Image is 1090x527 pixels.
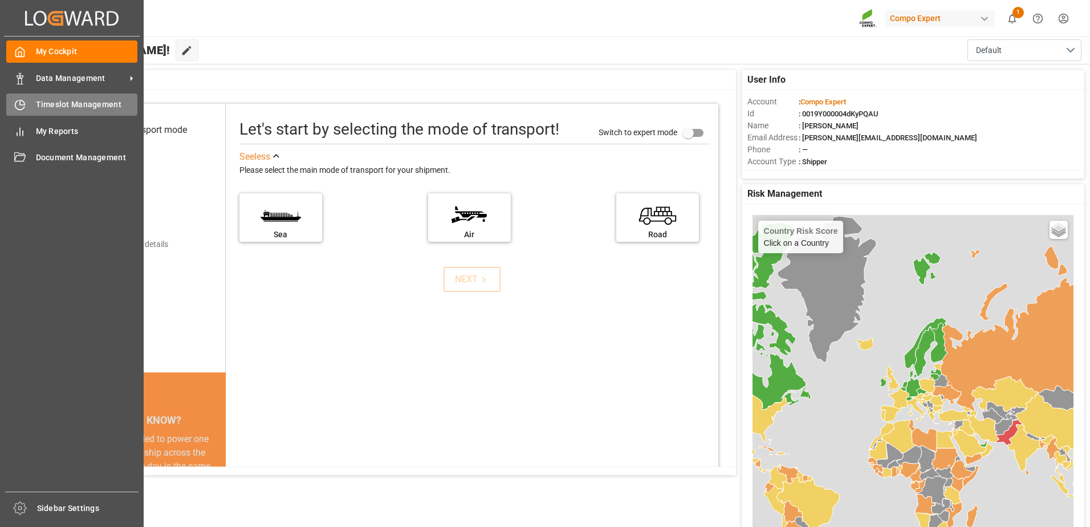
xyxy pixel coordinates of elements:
[455,273,490,286] div: NEXT
[36,72,126,84] span: Data Management
[747,156,799,168] span: Account Type
[47,39,170,61] span: Hello [PERSON_NAME]!
[799,98,846,106] span: :
[747,144,799,156] span: Phone
[1050,221,1068,239] a: Layers
[885,7,999,29] button: Compo Expert
[1025,6,1051,31] button: Help Center
[747,120,799,132] span: Name
[799,110,878,118] span: : 0019Y000004dKyPQAU
[434,229,505,241] div: Air
[747,96,799,108] span: Account
[599,127,677,136] span: Switch to expert mode
[239,164,710,177] div: Please select the main mode of transport for your shipment.
[6,40,137,63] a: My Cockpit
[37,502,139,514] span: Sidebar Settings
[859,9,877,29] img: Screenshot%202023-09-29%20at%2010.02.21.png_1712312052.png
[97,238,168,250] div: Add shipping details
[999,6,1025,31] button: show 1 new notifications
[747,187,822,201] span: Risk Management
[36,152,138,164] span: Document Management
[6,94,137,116] a: Timeslot Management
[239,117,559,141] div: Let's start by selecting the mode of transport!
[799,157,827,166] span: : Shipper
[799,145,808,154] span: : —
[1012,7,1024,18] span: 1
[239,150,270,164] div: See less
[6,147,137,169] a: Document Management
[245,229,316,241] div: Sea
[36,46,138,58] span: My Cockpit
[800,98,846,106] span: Compo Expert
[622,229,693,241] div: Road
[764,226,838,248] div: Click on a Country
[36,99,138,111] span: Timeslot Management
[885,10,995,27] div: Compo Expert
[444,267,501,292] button: NEXT
[6,120,137,142] a: My Reports
[747,132,799,144] span: Email Address
[799,121,859,130] span: : [PERSON_NAME]
[967,39,1081,61] button: open menu
[764,226,838,236] h4: Country Risk Score
[976,44,1002,56] span: Default
[799,133,977,142] span: : [PERSON_NAME][EMAIL_ADDRESS][DOMAIN_NAME]
[747,108,799,120] span: Id
[36,125,138,137] span: My Reports
[747,73,786,87] span: User Info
